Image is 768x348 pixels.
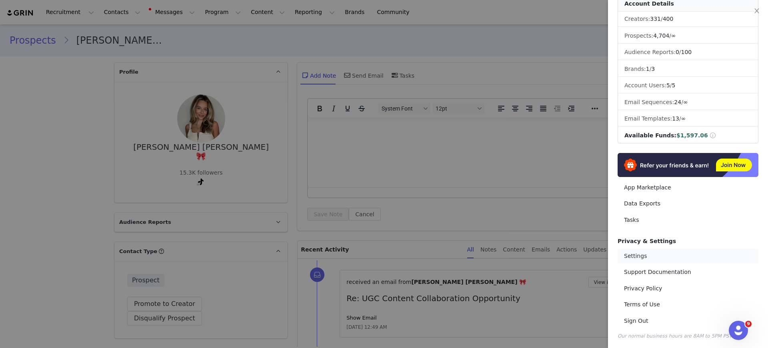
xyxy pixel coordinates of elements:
span: 100 [681,49,692,55]
li: Audience Reports: / [618,45,758,60]
span: 24 [674,99,681,105]
span: $1,597.06 [676,132,708,139]
span: ∞ [683,99,688,105]
span: ∞ [671,32,676,39]
a: Sign Out [618,314,758,328]
a: Terms of Use [618,297,758,312]
li: Email Sequences: [618,95,758,110]
a: Support Documentation [618,265,758,280]
span: 5 [666,82,670,89]
span: 400 [663,16,674,22]
a: Privacy Policy [618,281,758,296]
span: ∞ [681,115,686,122]
span: 331 [650,16,661,22]
li: Prospects: [618,28,758,44]
img: Refer & Earn [618,153,758,177]
span: / [672,115,686,122]
span: 13 [672,115,679,122]
i: icon: close [754,8,760,14]
span: 4,704 [653,32,669,39]
iframe: Intercom live chat [729,321,748,340]
span: 9 [745,321,752,327]
a: Tasks [618,213,758,227]
span: / [666,82,676,89]
li: Email Templates: [618,111,758,127]
span: Privacy & Settings [618,238,676,244]
body: Rich Text Area. Press ALT-0 for help. [6,6,328,15]
span: 1 [646,66,650,72]
a: Settings [618,249,758,264]
li: Creators: [618,12,758,27]
span: / [650,16,673,22]
a: App Marketplace [618,180,758,195]
span: 0 [676,49,679,55]
span: Our normal business hours are 8AM to 5PM PST. [618,333,733,339]
span: / [646,66,655,72]
span: Available Funds: [624,132,676,139]
span: / [674,99,688,105]
li: Account Users: [618,78,758,93]
li: Brands: [618,62,758,77]
a: Data Exports [618,196,758,211]
span: / [653,32,676,39]
span: 3 [651,66,655,72]
span: 5 [672,82,676,89]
